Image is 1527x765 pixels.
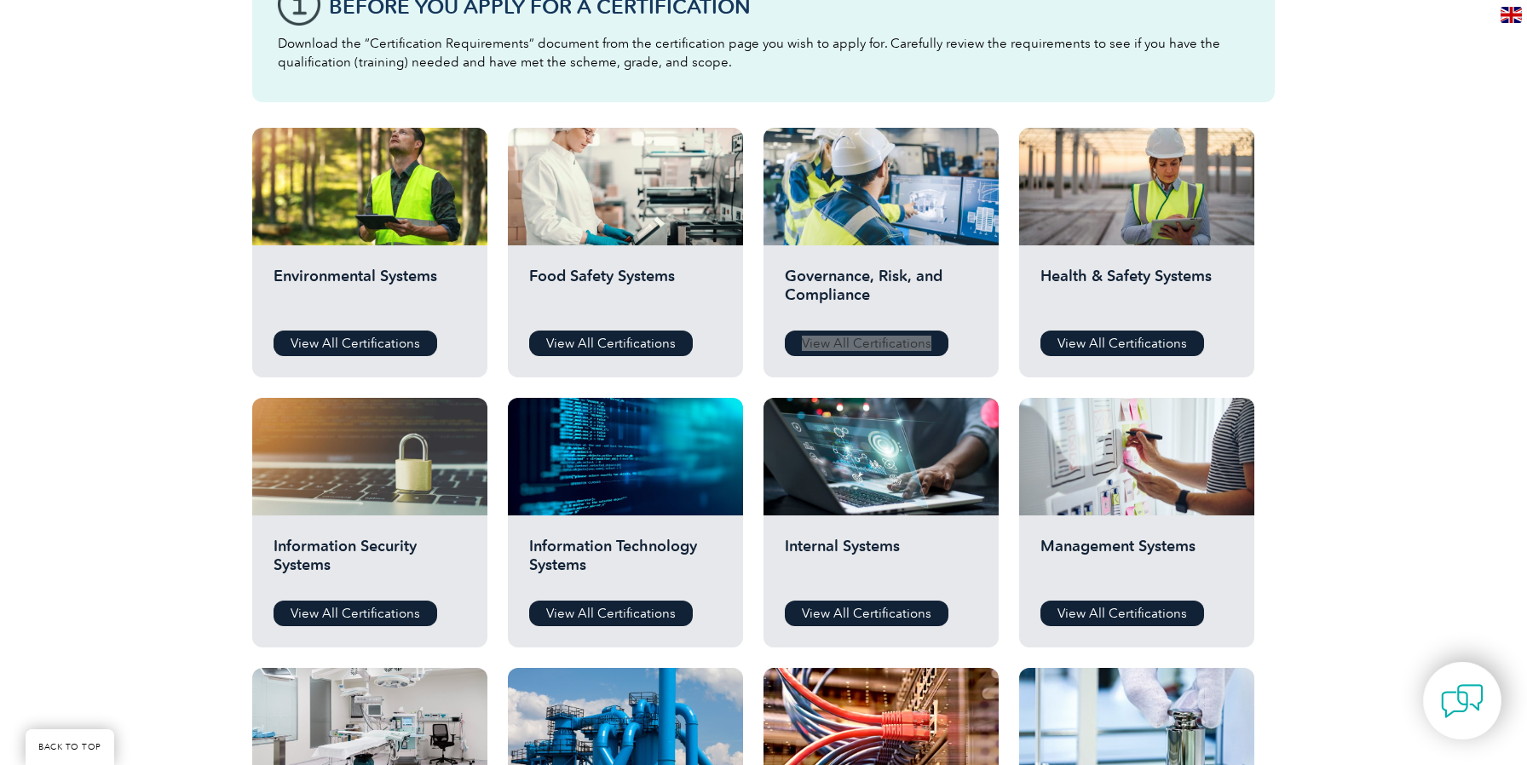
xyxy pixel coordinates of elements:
h2: Environmental Systems [274,267,466,318]
h2: Food Safety Systems [529,267,722,318]
h2: Information Technology Systems [529,537,722,588]
p: Download the “Certification Requirements” document from the certification page you wish to apply ... [278,34,1249,72]
a: View All Certifications [529,601,693,626]
img: contact-chat.png [1441,680,1484,722]
a: View All Certifications [1040,331,1204,356]
a: View All Certifications [1040,601,1204,626]
h2: Management Systems [1040,537,1233,588]
a: View All Certifications [274,601,437,626]
a: View All Certifications [785,331,948,356]
a: BACK TO TOP [26,729,114,765]
img: en [1501,7,1522,23]
h2: Information Security Systems [274,537,466,588]
a: View All Certifications [529,331,693,356]
h2: Internal Systems [785,537,977,588]
a: View All Certifications [785,601,948,626]
h2: Health & Safety Systems [1040,267,1233,318]
h2: Governance, Risk, and Compliance [785,267,977,318]
a: View All Certifications [274,331,437,356]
